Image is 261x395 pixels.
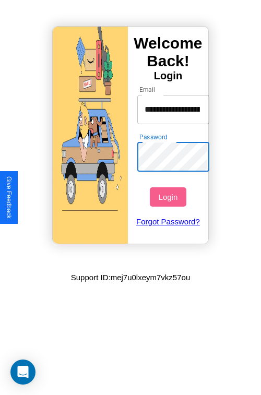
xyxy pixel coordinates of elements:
[139,85,156,94] label: Email
[128,70,208,82] h4: Login
[139,133,167,141] label: Password
[128,34,208,70] h3: Welcome Back!
[5,176,13,219] div: Give Feedback
[132,207,205,236] a: Forgot Password?
[53,27,128,244] img: gif
[10,360,35,385] div: Open Intercom Messenger
[150,187,186,207] button: Login
[71,270,190,284] p: Support ID: mej7u0lxeym7vkz57ou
